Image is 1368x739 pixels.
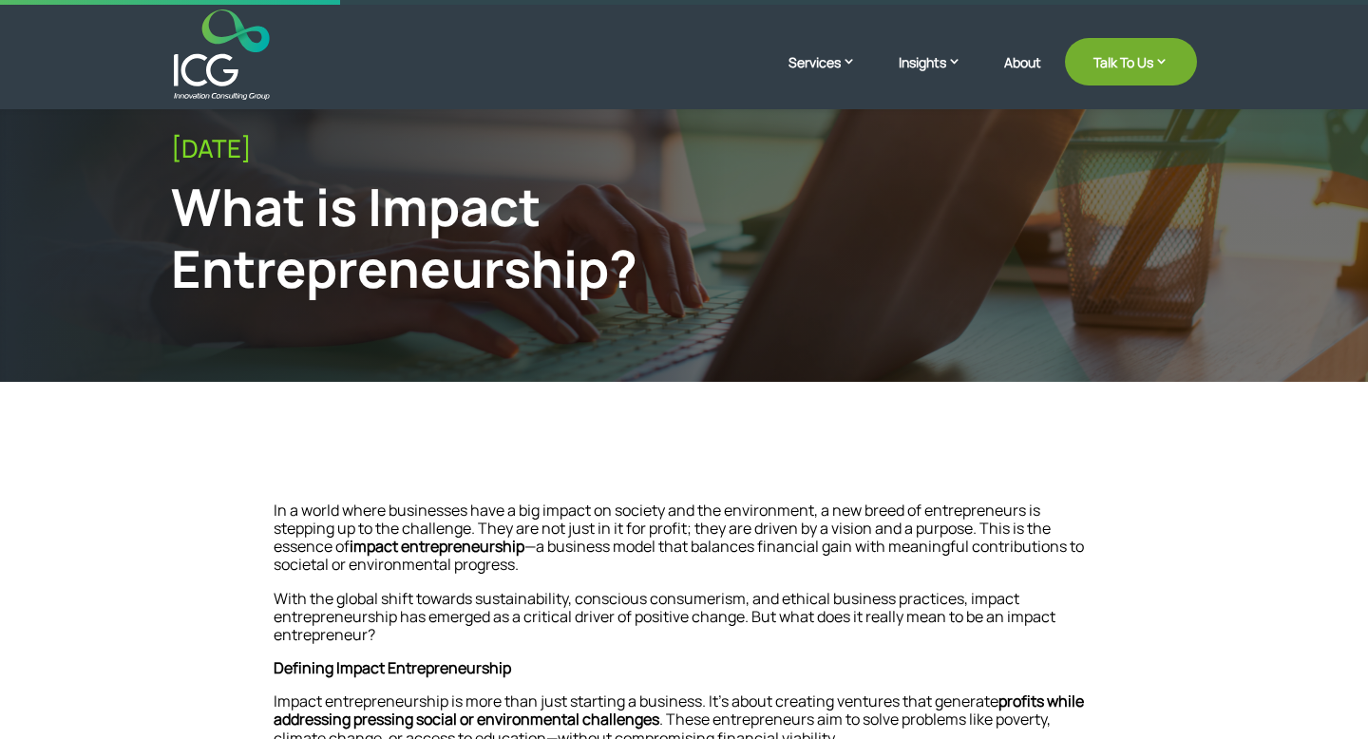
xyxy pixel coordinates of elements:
[1065,38,1197,85] a: Talk To Us
[274,590,1094,660] p: With the global shift towards sustainability, conscious consumerism, and ethical business practic...
[274,691,1084,730] strong: profits while addressing pressing social or environmental challenges
[350,536,524,557] strong: impact entrepreneurship
[899,52,980,100] a: Insights
[171,134,1197,163] div: [DATE]
[788,52,875,100] a: Services
[274,657,511,678] strong: Defining Impact Entrepreneurship
[171,176,961,299] div: What is Impact Entrepreneurship?
[1273,648,1368,739] iframe: Chat Widget
[1004,55,1041,100] a: About
[274,502,1094,590] p: In a world where businesses have a big impact on society and the environment, a new breed of entr...
[174,9,270,100] img: ICG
